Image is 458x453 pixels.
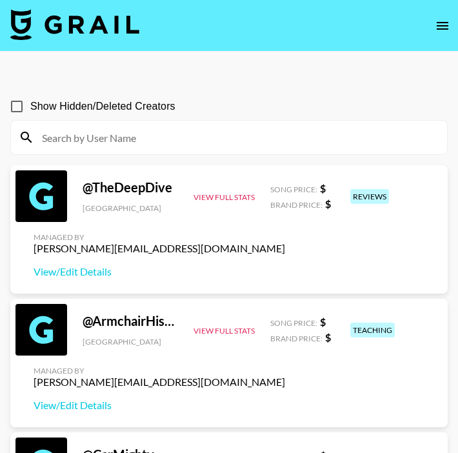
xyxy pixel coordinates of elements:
img: Grail Talent [10,9,139,40]
span: Song Price: [270,318,317,328]
strong: $ [320,182,326,194]
strong: $ [325,197,331,210]
button: View Full Stats [194,326,255,336]
div: [GEOGRAPHIC_DATA] [83,203,178,213]
a: View/Edit Details [34,399,285,412]
div: @ TheDeepDive [83,179,178,196]
div: Managed By [34,366,285,376]
span: Brand Price: [270,334,323,343]
div: [GEOGRAPHIC_DATA] [83,337,178,347]
div: teaching [350,323,395,337]
span: Song Price: [270,185,317,194]
span: Brand Price: [270,200,323,210]
div: @ ArmchairHistorian [83,313,178,329]
a: View/Edit Details [34,265,285,278]
div: Managed By [34,232,285,242]
input: Search by User Name [34,127,439,148]
button: View Full Stats [194,192,255,202]
div: [PERSON_NAME][EMAIL_ADDRESS][DOMAIN_NAME] [34,242,285,255]
strong: $ [325,331,331,343]
div: [PERSON_NAME][EMAIL_ADDRESS][DOMAIN_NAME] [34,376,285,388]
button: open drawer [430,13,455,39]
div: reviews [350,189,389,204]
strong: $ [320,316,326,328]
span: Show Hidden/Deleted Creators [30,99,175,114]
